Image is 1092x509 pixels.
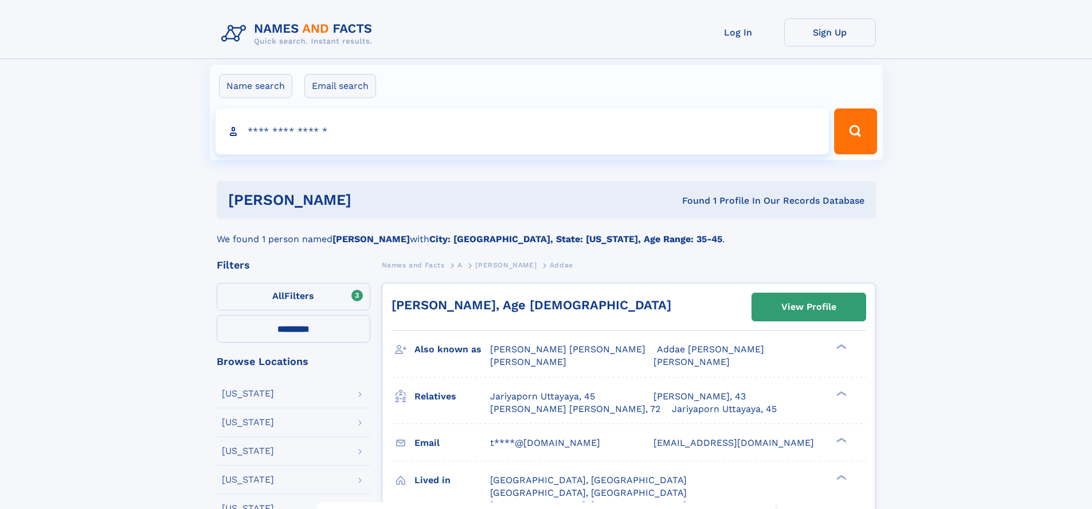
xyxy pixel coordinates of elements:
[217,356,370,367] div: Browse Locations
[222,475,274,484] div: [US_STATE]
[457,258,463,272] a: A
[490,403,660,415] a: [PERSON_NAME] [PERSON_NAME], 72
[784,18,876,46] a: Sign Up
[490,487,687,498] span: [GEOGRAPHIC_DATA], [GEOGRAPHIC_DATA]
[414,433,490,453] h3: Email
[834,108,876,154] button: Search Button
[414,471,490,490] h3: Lived in
[382,258,445,272] a: Names and Facts
[228,193,517,207] h1: [PERSON_NAME]
[217,18,382,49] img: Logo Names and Facts
[657,344,764,355] span: Addae [PERSON_NAME]
[217,283,370,310] label: Filters
[653,437,814,448] span: [EMAIL_ADDRESS][DOMAIN_NAME]
[781,294,836,320] div: View Profile
[414,340,490,359] h3: Also known as
[550,261,573,269] span: Addae
[833,390,847,397] div: ❯
[217,219,876,246] div: We found 1 person named with .
[332,234,410,244] b: [PERSON_NAME]
[392,298,671,312] a: [PERSON_NAME], Age [DEMOGRAPHIC_DATA]
[833,436,847,444] div: ❯
[222,446,274,456] div: [US_STATE]
[516,195,864,207] div: Found 1 Profile In Our Records Database
[429,234,722,244] b: City: [GEOGRAPHIC_DATA], State: [US_STATE], Age Range: 35-45
[692,18,784,46] a: Log In
[222,389,274,398] div: [US_STATE]
[217,260,370,270] div: Filters
[752,293,866,321] a: View Profile
[475,258,537,272] a: [PERSON_NAME]
[475,261,537,269] span: [PERSON_NAME]
[833,343,847,351] div: ❯
[216,108,829,154] input: search input
[272,290,284,301] span: All
[304,74,376,98] label: Email search
[457,261,463,269] span: A
[222,418,274,427] div: [US_STATE]
[414,387,490,406] h3: Relatives
[490,475,687,485] span: [GEOGRAPHIC_DATA], [GEOGRAPHIC_DATA]
[490,390,595,403] a: Jariyaporn Uttayaya, 45
[490,356,566,367] span: [PERSON_NAME]
[653,356,730,367] span: [PERSON_NAME]
[672,403,777,415] a: Jariyaporn Uttayaya, 45
[219,74,292,98] label: Name search
[490,344,645,355] span: [PERSON_NAME] [PERSON_NAME]
[833,473,847,481] div: ❯
[653,390,746,403] a: [PERSON_NAME], 43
